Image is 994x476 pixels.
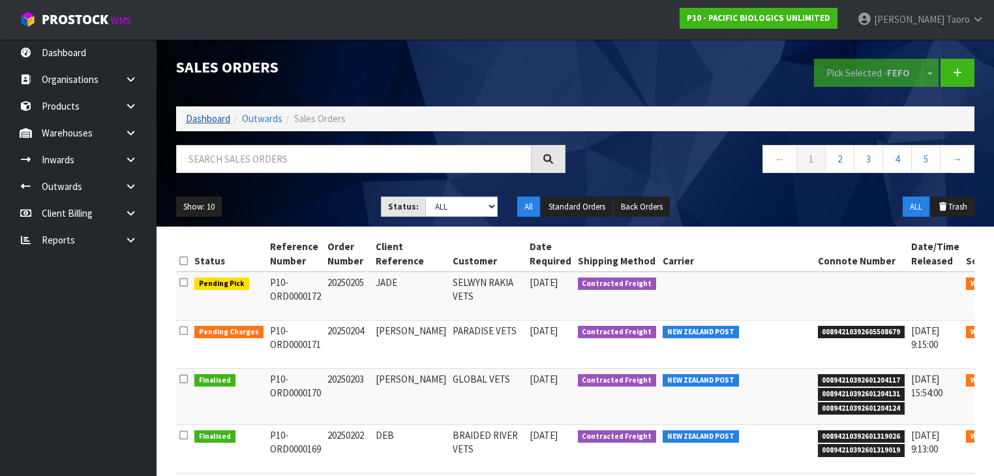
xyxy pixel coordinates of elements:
th: Carrier [659,236,815,272]
a: 4 [882,145,912,173]
span: Finalised [194,374,235,387]
button: Pick Selected -FEFO [814,59,922,87]
span: Taoro [946,13,970,25]
a: 1 [796,145,826,173]
td: GLOBAL VETS [449,369,526,425]
span: [DATE] [530,276,558,289]
img: cube-alt.png [20,11,36,27]
td: P10-ORD0000172 [267,272,324,321]
h1: Sales Orders [176,59,565,76]
a: → [940,145,974,173]
strong: FEFO [887,67,910,79]
th: Client Reference [372,236,449,272]
th: Customer [449,236,526,272]
th: Status [191,236,267,272]
small: WMS [111,14,131,27]
span: 00894210392601204117 [818,374,905,387]
button: Show: 10 [176,197,222,217]
button: Back Orders [614,197,670,217]
span: Contracted Freight [578,374,657,387]
span: 00894210392601204131 [818,388,905,401]
a: 2 [825,145,854,173]
td: 20250205 [324,272,372,321]
td: 20250203 [324,369,372,425]
td: JADE [372,272,449,321]
span: Pending Charges [194,326,264,339]
td: 20250202 [324,424,372,473]
input: Search sales orders [176,145,532,173]
th: Reference Number [267,236,324,272]
a: 5 [911,145,941,173]
td: 20250204 [324,321,372,369]
span: [DATE] [530,373,558,385]
span: Sales Orders [294,112,346,125]
span: Pending Pick [194,278,249,291]
span: ProStock [42,11,108,28]
td: [PERSON_NAME] [372,369,449,425]
td: DEB [372,424,449,473]
span: [PERSON_NAME] [874,13,944,25]
th: Connote Number [815,236,909,272]
span: Contracted Freight [578,430,657,443]
strong: P10 - PACIFIC BIOLOGICS UNLIMITED [687,12,830,24]
span: 00894210392605508679 [818,326,905,339]
span: 00894210392601319026 [818,430,905,443]
td: PARADISE VETS [449,321,526,369]
a: ← [762,145,797,173]
span: [DATE] 15:54:00 [911,373,942,399]
td: [PERSON_NAME] [372,321,449,369]
span: NEW ZEALAND POST [663,430,739,443]
a: P10 - PACIFIC BIOLOGICS UNLIMITED [680,8,837,29]
strong: Status: [388,201,419,212]
span: NEW ZEALAND POST [663,326,739,339]
span: Contracted Freight [578,326,657,339]
a: 3 [854,145,883,173]
span: [DATE] [530,429,558,441]
td: P10-ORD0000170 [267,369,324,425]
span: Finalised [194,430,235,443]
button: Standard Orders [541,197,612,217]
th: Order Number [324,236,372,272]
th: Date Required [526,236,575,272]
span: [DATE] 9:15:00 [911,325,939,351]
span: 00894210392601319019 [818,444,905,457]
span: 00894210392601204124 [818,402,905,415]
span: Contracted Freight [578,278,657,291]
button: All [517,197,540,217]
a: Dashboard [186,112,230,125]
th: Shipping Method [575,236,660,272]
a: Outwards [242,112,282,125]
span: [DATE] [530,325,558,337]
td: P10-ORD0000169 [267,424,324,473]
th: Date/Time Released [908,236,963,272]
button: Trash [931,197,974,217]
td: P10-ORD0000171 [267,321,324,369]
span: NEW ZEALAND POST [663,374,739,387]
nav: Page navigation [585,145,974,177]
td: BRAIDED RIVER VETS [449,424,526,473]
button: ALL [903,197,929,217]
td: SELWYN RAKIA VETS [449,272,526,321]
span: [DATE] 9:13:00 [911,429,939,455]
